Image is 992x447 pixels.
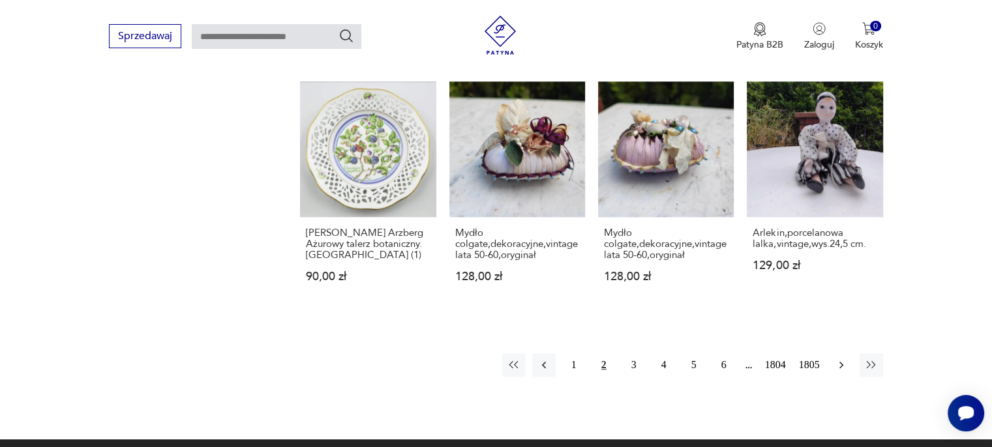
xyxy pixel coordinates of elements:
iframe: Smartsupp widget button [948,395,984,431]
h3: Mydło colgate,dekoracyjne,vintage lata 50-60,oryginał [455,227,579,261]
a: Mydło colgate,dekoracyjne,vintage lata 50-60,oryginałMydło colgate,dekoracyjne,vintage lata 50-60... [449,81,585,308]
button: 5 [682,353,706,377]
img: Ikonka użytkownika [813,22,826,35]
button: 2 [592,353,616,377]
a: Sprzedawaj [109,33,181,42]
p: 128,00 zł [604,271,728,282]
p: 128,00 zł [455,271,579,282]
a: Schumann Arzberg Ażurowy talerz botaniczny. Borówka (1)[PERSON_NAME] Arzberg Ażurowy talerz botan... [300,81,436,308]
p: Koszyk [855,38,883,51]
button: 4 [652,353,676,377]
p: 129,00 zł [753,260,877,271]
div: 0 [870,21,881,32]
img: Ikona medalu [753,22,766,36]
a: Ikona medaluPatyna B2B [736,22,783,51]
h3: Mydło colgate,dekoracyjne,vintage lata 50-60,oryginał [604,227,728,261]
button: 1804 [762,353,789,377]
h3: Arlekin,porcelanowa lalka,vintage,wys.24,5 cm. [753,227,877,250]
button: Sprzedawaj [109,24,181,48]
button: Patyna B2B [736,22,783,51]
img: Ikona koszyka [862,22,875,35]
a: Arlekin,porcelanowa lalka,vintage,wys.24,5 cm.Arlekin,porcelanowa lalka,vintage,wys.24,5 cm.129,0... [747,81,882,308]
a: Mydło colgate,dekoracyjne,vintage lata 50-60,oryginałMydło colgate,dekoracyjne,vintage lata 50-60... [598,81,734,308]
button: Szukaj [338,28,354,44]
p: Patyna B2B [736,38,783,51]
p: 90,00 zł [306,271,430,282]
h3: [PERSON_NAME] Arzberg Ażurowy talerz botaniczny. [GEOGRAPHIC_DATA] (1) [306,227,430,261]
button: 0Koszyk [855,22,883,51]
button: 6 [712,353,736,377]
button: 1 [562,353,586,377]
button: 3 [622,353,646,377]
img: Patyna - sklep z meblami i dekoracjami vintage [481,16,520,55]
button: 1805 [796,353,823,377]
p: Zaloguj [804,38,834,51]
button: Zaloguj [804,22,834,51]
